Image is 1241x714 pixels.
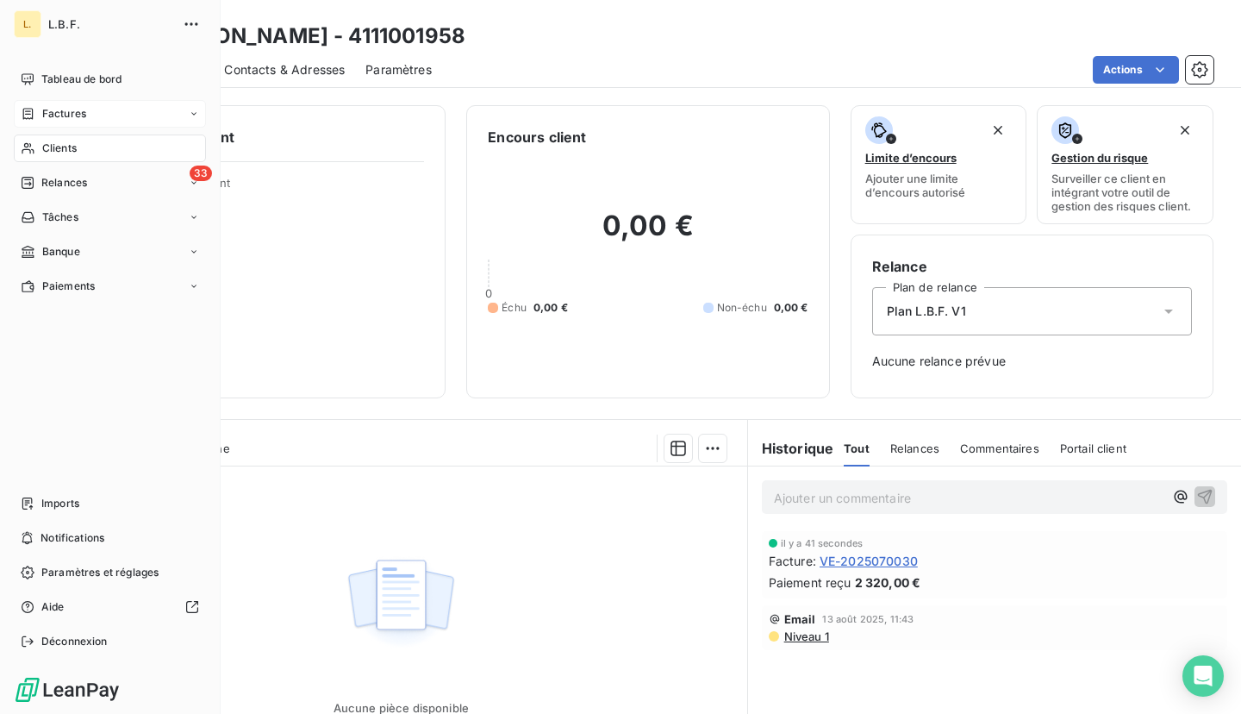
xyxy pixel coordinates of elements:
[865,172,1013,199] span: Ajouter une limite d’encours autorisé
[42,244,80,260] span: Banque
[717,300,767,316] span: Non-échu
[769,552,816,570] span: Facture :
[820,552,918,570] span: VE-2025070030
[1037,105,1213,224] button: Gestion du risqueSurveiller ce client en intégrant votre outil de gestion des risques client.
[488,127,586,147] h6: Encours client
[1060,442,1126,455] span: Portail client
[1093,56,1179,84] button: Actions
[41,530,104,546] span: Notifications
[104,127,424,147] h6: Informations client
[769,573,851,592] span: Paiement reçu
[41,496,79,511] span: Imports
[502,300,527,316] span: Échu
[1051,151,1148,165] span: Gestion du risque
[781,538,864,548] span: il y a 41 secondes
[872,353,1192,370] span: Aucune relance prévue
[41,599,65,615] span: Aide
[890,442,939,455] span: Relances
[14,593,206,621] a: Aide
[224,61,345,78] span: Contacts & Adresses
[139,176,424,200] span: Propriétés Client
[14,10,41,38] div: L.
[865,151,957,165] span: Limite d’encours
[152,21,465,52] h3: [PERSON_NAME] - 4111001958
[42,210,78,225] span: Tâches
[851,105,1027,224] button: Limite d’encoursAjouter une limite d’encours autorisé
[887,303,966,320] span: Plan L.B.F. V1
[1182,655,1224,697] div: Open Intercom Messenger
[822,614,914,624] span: 13 août 2025, 11:43
[41,565,159,580] span: Paramètres et réglages
[533,300,568,316] span: 0,00 €
[748,438,834,459] h6: Historique
[14,169,206,197] a: 33Relances
[14,490,206,517] a: Imports
[190,166,212,181] span: 33
[960,442,1039,455] span: Commentaires
[14,100,206,128] a: Factures
[42,279,95,294] span: Paiements
[14,272,206,300] a: Paiements
[41,634,108,649] span: Déconnexion
[42,106,86,122] span: Factures
[346,550,456,657] img: Empty state
[48,17,172,31] span: L.B.F.
[855,573,921,592] span: 2 320,00 €
[774,300,808,316] span: 0,00 €
[14,135,206,162] a: Clients
[783,629,829,643] span: Niveau 1
[14,559,206,586] a: Paramètres et réglages
[872,256,1192,277] h6: Relance
[42,141,77,156] span: Clients
[14,238,206,266] a: Banque
[41,72,122,87] span: Tableau de bord
[1051,172,1199,213] span: Surveiller ce client en intégrant votre outil de gestion des risques client.
[844,442,870,455] span: Tout
[14,676,121,704] img: Logo LeanPay
[485,286,492,300] span: 0
[488,209,808,260] h2: 0,00 €
[14,204,206,231] a: Tâches
[41,175,87,191] span: Relances
[784,612,816,626] span: Email
[14,66,206,93] a: Tableau de bord
[365,61,432,78] span: Paramètres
